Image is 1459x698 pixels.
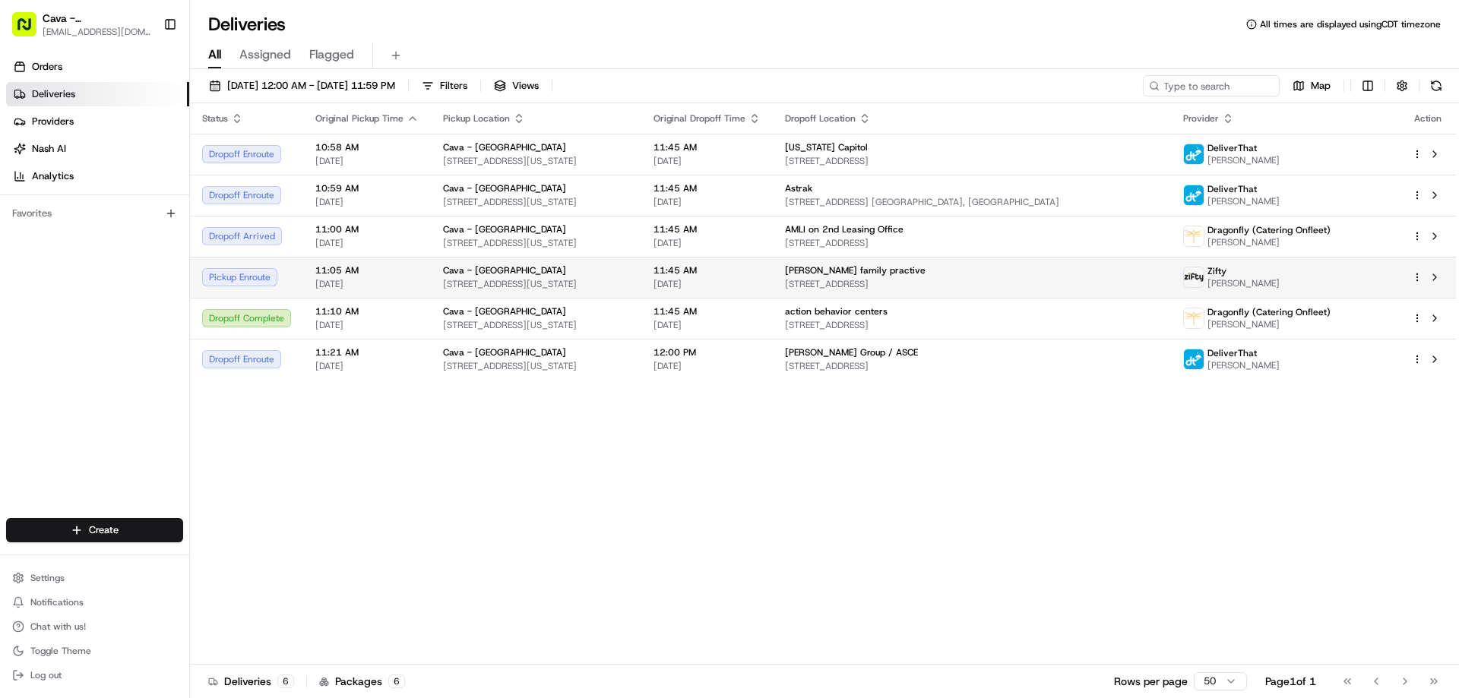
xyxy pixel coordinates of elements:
span: [PERSON_NAME] [1207,195,1280,207]
span: Pickup Location [443,112,510,125]
span: [DATE] [315,278,419,290]
span: Deliveries [32,87,75,101]
span: [STREET_ADDRESS][US_STATE] [443,278,629,290]
button: Notifications [6,592,183,613]
span: Flagged [309,46,354,64]
button: Settings [6,567,183,589]
span: Nash AI [32,142,66,156]
div: 💻 [128,300,141,312]
span: [STREET_ADDRESS][US_STATE] [443,319,629,331]
span: Cava - [GEOGRAPHIC_DATA] [443,264,566,276]
span: 11:05 AM [315,264,419,276]
img: 1736555255976-a54dd68f-1ca7-489b-9aae-adbdc363a1c4 [15,145,43,172]
input: Type to search [1143,75,1280,96]
span: Chat with us! [30,621,86,633]
span: Views [512,79,539,93]
img: zifty-logo-trans-sq.png [1184,267,1204,287]
button: Cava - [GEOGRAPHIC_DATA][EMAIL_ADDRESS][DOMAIN_NAME] [6,6,157,43]
button: Filters [415,75,474,96]
a: Providers [6,109,189,134]
button: Toggle Theme [6,640,183,662]
div: 6 [388,674,405,688]
span: 12:00 PM [654,346,761,358]
span: Log out [30,669,62,681]
span: Knowledge Base [30,298,116,314]
span: API Documentation [144,298,244,314]
span: [DATE] [654,155,761,167]
div: Deliveries [208,674,294,689]
button: Refresh [1426,75,1447,96]
span: 11:45 AM [654,182,761,194]
span: [STREET_ADDRESS][US_STATE] [443,155,629,167]
span: [DATE] [654,237,761,249]
span: Analytics [32,169,74,183]
input: Clear [40,98,251,114]
span: Astrak [785,182,812,194]
span: Orders [32,60,62,74]
span: [PERSON_NAME] family practive [785,264,926,276]
span: Toggle Theme [30,645,91,657]
span: DeliverThat [1207,347,1257,359]
span: Dragonfly (Catering Onfleet) [1207,306,1331,318]
a: 💻API Documentation [122,292,250,320]
span: Settings [30,572,65,584]
span: [STREET_ADDRESS] [785,237,1159,249]
img: profile_deliverthat_partner.png [1184,144,1204,164]
span: [STREET_ADDRESS][US_STATE] [443,360,629,372]
span: [PERSON_NAME] [47,235,123,248]
span: [DATE] [654,360,761,372]
span: [DATE] [135,235,166,248]
span: [DATE] [315,196,419,208]
img: 4920774857489_3d7f54699973ba98c624_72.jpg [32,145,59,172]
div: Start new chat [68,145,249,160]
span: Filters [440,79,467,93]
div: 6 [277,674,294,688]
span: [STREET_ADDRESS] [GEOGRAPHIC_DATA], [GEOGRAPHIC_DATA] [785,196,1159,208]
span: 11:21 AM [315,346,419,358]
div: We're available if you need us! [68,160,209,172]
span: Pylon [151,336,184,347]
span: Provider [1183,112,1219,125]
div: Packages [319,674,405,689]
span: All [208,46,221,64]
button: [EMAIL_ADDRESS][DOMAIN_NAME] [43,26,151,38]
span: [STREET_ADDRESS] [785,319,1159,331]
div: 📗 [15,300,27,312]
button: Cava - [GEOGRAPHIC_DATA] [43,11,151,26]
span: Cava - [GEOGRAPHIC_DATA] [443,182,566,194]
div: Action [1412,112,1444,125]
img: profile_deliverthat_partner.png [1184,185,1204,205]
a: Nash AI [6,137,189,161]
span: 11:00 AM [315,223,419,235]
span: [DATE] [315,319,419,331]
span: Create [89,523,119,537]
a: Orders [6,55,189,79]
span: 11:10 AM [315,305,419,317]
a: Powered byPylon [107,335,184,347]
button: Create [6,518,183,542]
span: Original Pickup Time [315,112,404,125]
span: [DATE] [315,237,419,249]
span: AMLI on 2nd Leasing Office [785,223,904,235]
span: [DATE] [654,319,761,331]
span: [STREET_ADDRESS][US_STATE] [443,196,629,208]
span: All times are displayed using CDT timezone [1260,18,1441,30]
span: 11:45 AM [654,305,761,317]
span: Cava - [GEOGRAPHIC_DATA] [443,346,566,358]
span: [PERSON_NAME] Group / ASCE [785,346,918,358]
span: DeliverThat [1207,183,1257,195]
button: Chat with us! [6,616,183,637]
span: Notifications [30,596,84,608]
span: [DATE] [654,196,761,208]
span: action behavior centers [785,305,888,317]
span: [STREET_ADDRESS][US_STATE] [443,237,629,249]
div: Page 1 of 1 [1265,674,1316,689]
span: [STREET_ADDRESS] [785,360,1159,372]
span: Dragonfly (Catering Onfleet) [1207,224,1331,236]
img: profile_dragonfly_onfleet.png [1184,308,1204,328]
button: [DATE] 12:00 AM - [DATE] 11:59 PM [202,75,402,96]
a: Analytics [6,164,189,188]
button: Log out [6,665,183,686]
